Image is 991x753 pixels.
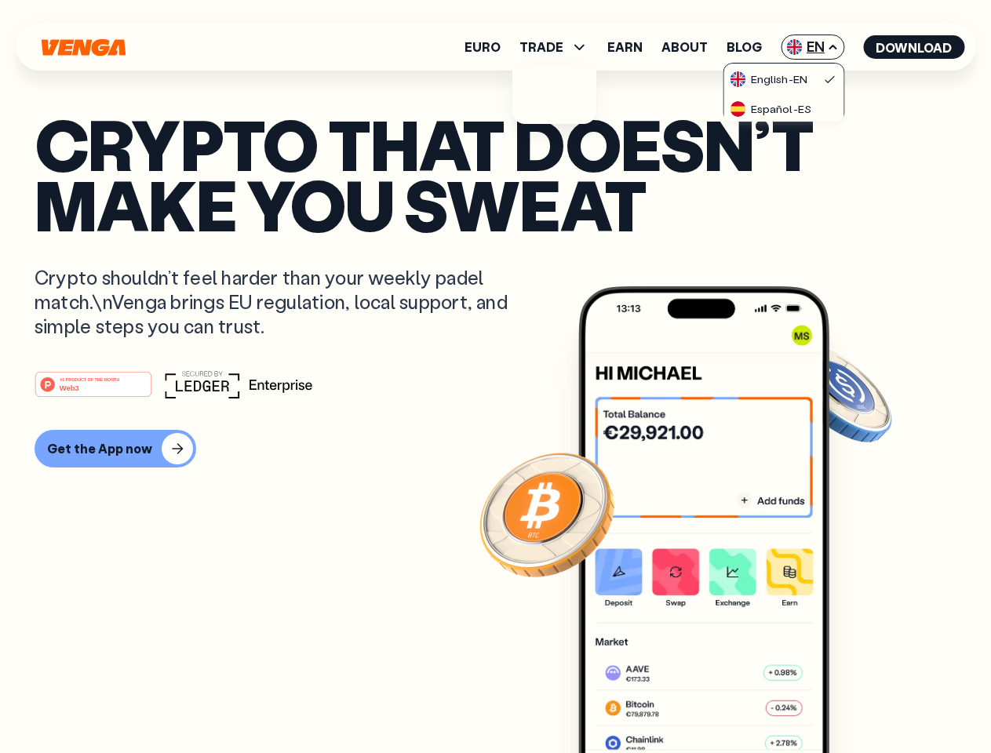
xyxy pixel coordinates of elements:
img: flag-uk [786,39,802,55]
a: Earn [607,41,643,53]
a: flag-ukEnglish-EN [724,64,843,93]
a: flag-esEspañol-ES [724,93,843,123]
a: Get the App now [35,430,956,467]
div: Español - ES [730,101,811,117]
img: USDC coin [782,337,895,450]
button: Download [863,35,964,59]
tspan: #1 PRODUCT OF THE MONTH [60,376,119,381]
span: TRADE [519,38,588,56]
span: TRADE [519,41,563,53]
span: EN [781,35,844,60]
svg: Home [39,38,127,56]
div: English - EN [730,71,807,87]
img: Bitcoin [476,443,618,584]
a: Blog [727,41,762,53]
img: flag-uk [730,71,746,87]
a: Euro [465,41,501,53]
tspan: Web3 [60,383,79,391]
img: flag-es [730,101,746,117]
p: Crypto shouldn’t feel harder than your weekly padel match.\nVenga brings EU regulation, local sup... [35,265,530,339]
a: About [661,41,708,53]
a: #1 PRODUCT OF THE MONTHWeb3 [35,380,152,401]
div: Get the App now [47,441,152,457]
button: Get the App now [35,430,196,467]
p: Crypto that doesn’t make you sweat [35,114,956,234]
